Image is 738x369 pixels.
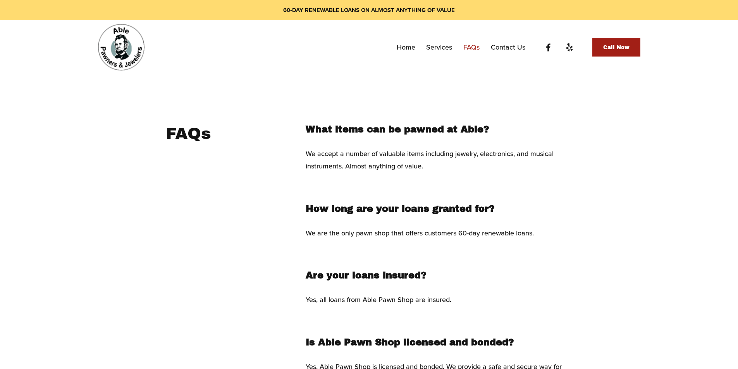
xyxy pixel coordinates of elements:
[491,40,525,54] a: Contact Us
[306,204,495,214] strong: How long are your loans granted for?
[306,270,427,280] strong: Are your loans insured?
[166,123,292,144] h2: FAQs
[306,148,573,173] p: We accept a number of valuable items including jewelry, electronics, and musical instruments. Alm...
[306,124,489,134] strong: What items can be pawned at Able?
[592,38,640,57] a: Call Now
[564,43,574,52] a: Yelp
[306,227,573,239] p: We are the only pawn shop that offers customers 60-day renewable loans.
[397,40,415,54] a: Home
[283,6,455,14] strong: 60-DAY RENEWABLE LOANS ON ALMOST ANYTHING OF VALUE
[306,337,514,347] strong: Is Able Pawn Shop licensed and bonded?
[544,43,553,52] a: Facebook
[463,40,480,54] a: FAQs
[426,40,452,54] a: Services
[306,293,573,306] p: Yes, all loans from Able Pawn Shop are insured.
[98,24,145,70] img: Able Pawn Shop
